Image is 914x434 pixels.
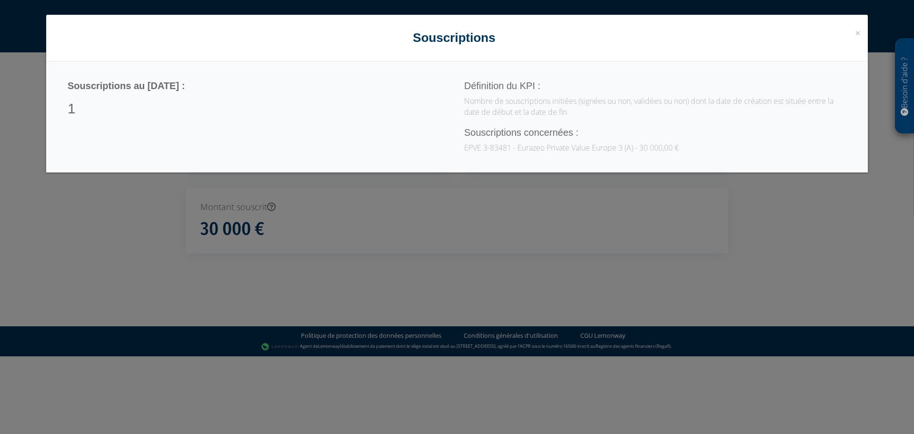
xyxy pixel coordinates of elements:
h4: Souscriptions [53,29,861,47]
span: × [855,26,861,40]
h2: Souscriptions concernées : [464,127,846,138]
h2: Définition du KPI : [464,81,846,91]
h2: Souscriptions au [DATE] : [68,81,450,91]
p: Besoin d'aide ? [899,43,910,129]
p: EPVE 3-83481 - Eurazeo Private Value Europe 3 (A) - 30 000,00 € [464,142,846,153]
h1: 1 [68,101,450,116]
p: Nombre de souscriptions initiées (signées ou non, validées ou non) dont la date de création est s... [464,96,846,118]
